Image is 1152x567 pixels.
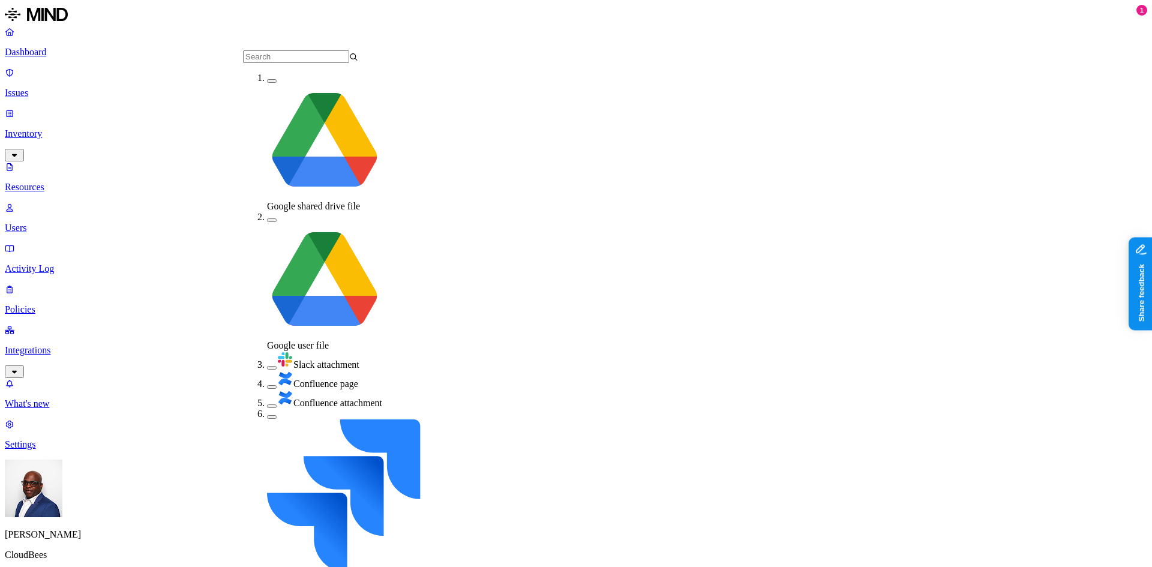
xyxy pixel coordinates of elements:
input: Search [243,50,349,63]
img: slack.svg [277,351,293,368]
a: MIND [5,5,1147,26]
img: Gregory Thomas [5,460,62,517]
span: Confluence page [293,379,358,389]
a: Settings [5,419,1147,450]
span: Google shared drive file [267,201,360,211]
p: Integrations [5,345,1147,356]
a: Policies [5,284,1147,315]
a: Resources [5,161,1147,193]
img: google-drive.svg [267,83,382,199]
a: Activity Log [5,243,1147,274]
span: Confluence attachment [293,398,382,408]
img: MIND [5,5,68,24]
a: Users [5,202,1147,233]
p: Settings [5,439,1147,450]
p: What's new [5,398,1147,409]
div: 1 [1136,5,1147,16]
p: Resources [5,182,1147,193]
p: Policies [5,304,1147,315]
span: Google user file [267,340,329,350]
a: Issues [5,67,1147,98]
a: What's new [5,378,1147,409]
p: Issues [5,88,1147,98]
p: Activity Log [5,263,1147,274]
p: Inventory [5,128,1147,139]
p: Dashboard [5,47,1147,58]
a: Integrations [5,325,1147,376]
img: confluence.svg [277,370,293,387]
a: Dashboard [5,26,1147,58]
a: Inventory [5,108,1147,160]
img: confluence.svg [277,389,293,406]
img: google-drive.svg [267,223,382,338]
p: Users [5,223,1147,233]
p: CloudBees [5,550,1147,560]
span: Slack attachment [293,359,359,370]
